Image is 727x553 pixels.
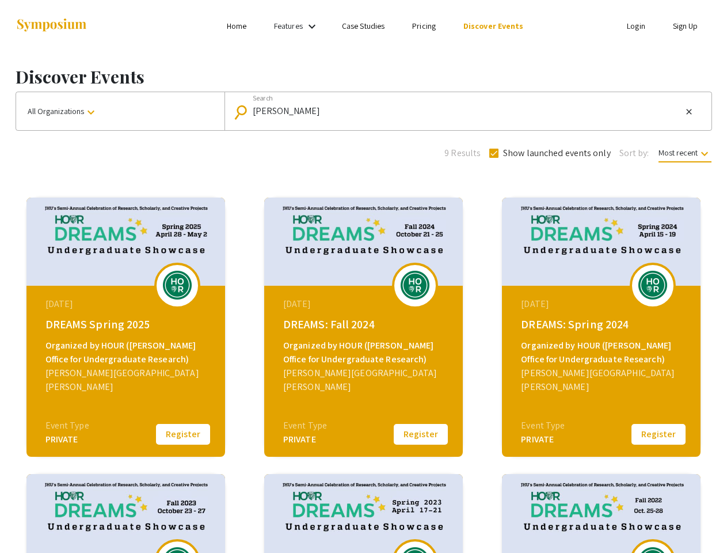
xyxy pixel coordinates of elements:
[45,339,209,366] div: Organized by HOUR ([PERSON_NAME] Office for Undergraduate Research)
[16,66,712,87] h1: Discover Events
[160,271,195,300] img: dreams-spring-2025_eventLogo_7b54a7_.png
[235,102,252,122] mat-icon: Search
[392,422,450,446] button: Register
[45,366,209,394] div: [PERSON_NAME][GEOGRAPHIC_DATA][PERSON_NAME]
[45,419,89,433] div: Event Type
[154,422,212,446] button: Register
[84,105,98,119] mat-icon: keyboard_arrow_down
[635,271,670,300] img: dreams-spring-2024_eventLogo_346f6f_.png
[503,146,611,160] span: Show launched events only
[698,147,711,161] mat-icon: keyboard_arrow_down
[521,297,684,311] div: [DATE]
[684,107,694,117] mat-icon: close
[673,21,698,31] a: Sign Up
[283,316,447,333] div: DREAMS: Fall 2024
[28,106,98,116] span: All Organizations
[521,316,684,333] div: DREAMS: Spring 2024
[283,297,447,311] div: [DATE]
[521,419,565,433] div: Event Type
[619,146,649,160] span: Sort by:
[45,316,209,333] div: DREAMS Spring 2025
[274,21,303,31] a: Features
[398,271,432,300] img: dreams-fall-2024_eventLogo_ff6658_.png
[521,433,565,446] div: PRIVATE
[45,297,209,311] div: [DATE]
[283,339,447,366] div: Organized by HOUR ([PERSON_NAME] Office for Undergraduate Research)
[412,21,436,31] a: Pricing
[342,21,385,31] a: Case Studies
[521,339,684,366] div: Organized by HOUR ([PERSON_NAME] Office for Undergraduate Research)
[659,147,711,162] span: Most recent
[227,21,246,31] a: Home
[502,198,701,286] img: dreams-spring-2024_eventCoverPhoto_ffb700__thumb.jpg
[9,501,49,544] iframe: Chat
[253,106,682,116] input: Looking for something specific?
[463,21,524,31] a: Discover Events
[45,433,89,446] div: PRIVATE
[16,18,87,33] img: Symposium by ForagerOne
[630,422,687,446] button: Register
[521,366,684,394] div: [PERSON_NAME][GEOGRAPHIC_DATA][PERSON_NAME]
[682,105,696,119] button: Clear
[283,366,447,394] div: [PERSON_NAME][GEOGRAPHIC_DATA][PERSON_NAME]
[283,419,327,433] div: Event Type
[649,142,721,163] button: Most recent
[26,198,225,286] img: dreams-spring-2025_eventCoverPhoto_df4d26__thumb.jpg
[627,21,645,31] a: Login
[283,433,327,446] div: PRIVATE
[444,146,481,160] span: 9 Results
[305,20,319,33] mat-icon: Expand Features list
[264,198,463,286] img: dreams-fall-2024_eventCoverPhoto_0caa39__thumb.jpg
[16,92,224,130] button: All Organizations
